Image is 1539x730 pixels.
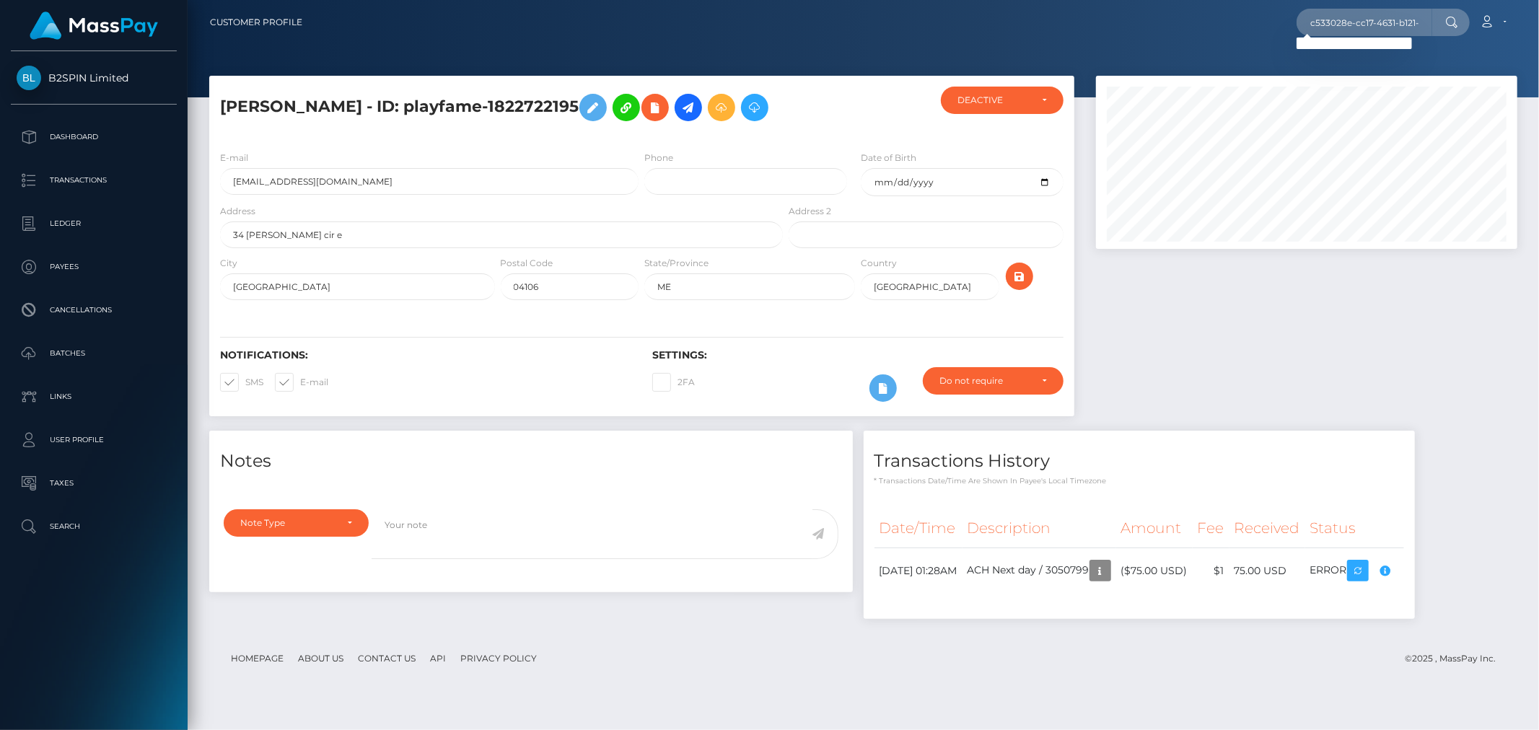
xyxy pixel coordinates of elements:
[861,151,916,164] label: Date of Birth
[675,94,702,121] a: Initiate Payout
[17,343,171,364] p: Batches
[941,87,1064,114] button: DEACTIVE
[17,429,171,451] p: User Profile
[957,94,1030,106] div: DEACTIVE
[11,249,177,285] a: Payees
[874,475,1404,486] p: * Transactions date/time are shown in payee's local timezone
[224,509,369,537] button: Note Type
[17,299,171,321] p: Cancellations
[225,647,289,669] a: Homepage
[1229,509,1305,548] th: Received
[11,335,177,371] a: Batches
[11,465,177,501] a: Taxes
[11,422,177,458] a: User Profile
[789,205,831,218] label: Address 2
[220,205,255,218] label: Address
[220,449,842,474] h4: Notes
[11,119,177,155] a: Dashboard
[17,126,171,148] p: Dashboard
[644,257,709,270] label: State/Province
[1116,548,1193,594] td: ($75.00 USD)
[874,449,1404,474] h4: Transactions History
[17,66,41,90] img: B2SPIN Limited
[240,517,336,529] div: Note Type
[17,386,171,408] p: Links
[292,647,349,669] a: About Us
[644,151,673,164] label: Phone
[424,647,452,669] a: API
[220,257,237,270] label: City
[1116,509,1193,548] th: Amount
[874,509,963,548] th: Date/Time
[923,367,1064,395] button: Do not require
[17,213,171,234] p: Ledger
[11,509,177,545] a: Search
[220,349,631,361] h6: Notifications:
[220,87,775,128] h5: [PERSON_NAME] - ID: playfame-1822722195
[352,647,421,669] a: Contact Us
[11,162,177,198] a: Transactions
[652,349,1063,361] h6: Settings:
[501,257,553,270] label: Postal Code
[17,516,171,537] p: Search
[455,647,543,669] a: Privacy Policy
[1193,509,1229,548] th: Fee
[1229,548,1305,594] td: 75.00 USD
[1305,509,1404,548] th: Status
[861,257,897,270] label: Country
[17,472,171,494] p: Taxes
[1297,9,1432,36] input: Search...
[11,379,177,415] a: Links
[210,7,302,38] a: Customer Profile
[17,170,171,191] p: Transactions
[11,206,177,242] a: Ledger
[30,12,158,40] img: MassPay Logo
[963,509,1116,548] th: Description
[220,151,248,164] label: E-mail
[11,71,177,84] span: B2SPIN Limited
[939,375,1030,387] div: Do not require
[11,292,177,328] a: Cancellations
[220,373,263,392] label: SMS
[1193,548,1229,594] td: $1
[1405,651,1507,667] div: © 2025 , MassPay Inc.
[1305,548,1404,594] td: ERROR
[963,548,1116,594] td: ACH Next day / 3050799
[874,548,963,594] td: [DATE] 01:28AM
[275,373,328,392] label: E-mail
[652,373,695,392] label: 2FA
[17,256,171,278] p: Payees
